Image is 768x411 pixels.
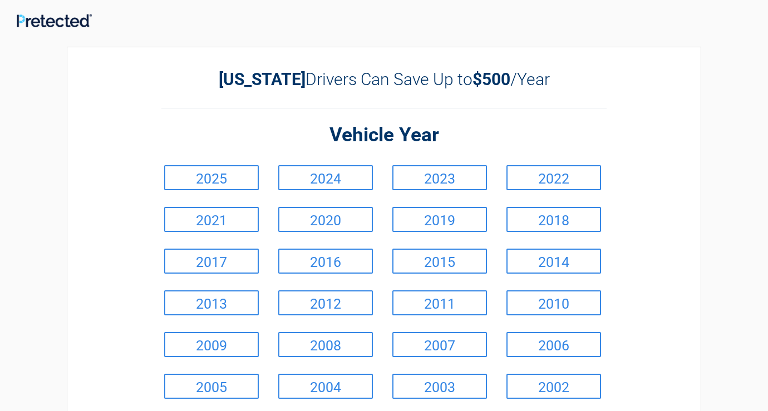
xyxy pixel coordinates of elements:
a: 2013 [164,290,259,315]
a: 2005 [164,374,259,399]
img: Main Logo [17,14,92,27]
a: 2003 [392,374,487,399]
a: 2009 [164,332,259,357]
a: 2020 [278,207,373,232]
a: 2016 [278,249,373,274]
a: 2012 [278,290,373,315]
a: 2014 [506,249,601,274]
a: 2019 [392,207,487,232]
a: 2007 [392,332,487,357]
a: 2011 [392,290,487,315]
a: 2006 [506,332,601,357]
a: 2022 [506,165,601,190]
a: 2024 [278,165,373,190]
h2: Drivers Can Save Up to /Year [161,70,607,89]
a: 2008 [278,332,373,357]
a: 2004 [278,374,373,399]
a: 2010 [506,290,601,315]
a: 2017 [164,249,259,274]
a: 2023 [392,165,487,190]
b: [US_STATE] [219,70,306,89]
a: 2021 [164,207,259,232]
a: 2015 [392,249,487,274]
h2: Vehicle Year [161,122,607,148]
a: 2018 [506,207,601,232]
b: $500 [472,70,510,89]
a: 2002 [506,374,601,399]
a: 2025 [164,165,259,190]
